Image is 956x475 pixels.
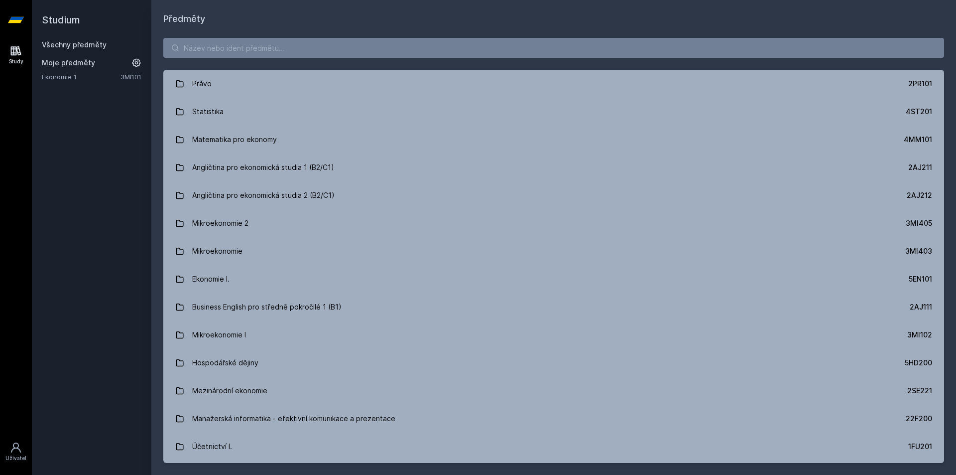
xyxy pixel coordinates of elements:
[42,40,107,49] a: Všechny předměty
[2,437,30,467] a: Uživatel
[163,237,944,265] a: Mikroekonomie 3MI403
[163,181,944,209] a: Angličtina pro ekonomická studia 2 (B2/C1) 2AJ212
[907,330,932,340] div: 3MI102
[163,433,944,461] a: Účetnictví I. 1FU201
[909,274,932,284] div: 5EN101
[163,265,944,293] a: Ekonomie I. 5EN101
[42,58,95,68] span: Moje předměty
[908,79,932,89] div: 2PR101
[163,349,944,377] a: Hospodářské dějiny 5HD200
[904,135,932,145] div: 4MM101
[163,209,944,237] a: Mikroekonomie 2 3MI405
[907,386,932,396] div: 2SE221
[192,409,395,429] div: Manažerská informatika - efektivní komunikace a prezentace
[906,218,932,228] div: 3MI405
[192,102,224,122] div: Statistika
[192,241,242,261] div: Mikroekonomie
[163,12,944,26] h1: Předměty
[163,98,944,126] a: Statistika 4ST201
[905,358,932,368] div: 5HD200
[908,442,932,452] div: 1FU201
[42,72,120,82] a: Ekonomie 1
[192,381,267,401] div: Mezinárodní ekonomie
[192,74,212,94] div: Právo
[192,353,258,373] div: Hospodářské dějiny
[9,58,23,65] div: Study
[192,297,342,317] div: Business English pro středně pokročilé 1 (B1)
[120,73,141,81] a: 3MI101
[905,246,932,256] div: 3MI403
[192,158,334,177] div: Angličtina pro ekonomická studia 1 (B2/C1)
[163,126,944,154] a: Matematika pro ekonomy 4MM101
[163,405,944,433] a: Manažerská informatika - efektivní komunikace a prezentace 22F200
[163,293,944,321] a: Business English pro středně pokročilé 1 (B1) 2AJ111
[192,213,248,233] div: Mikroekonomie 2
[906,107,932,117] div: 4ST201
[192,130,277,150] div: Matematika pro ekonomy
[163,321,944,349] a: Mikroekonomie I 3MI102
[163,377,944,405] a: Mezinárodní ekonomie 2SE221
[910,302,932,312] div: 2AJ111
[2,40,30,70] a: Study
[192,269,230,289] div: Ekonomie I.
[163,38,944,58] input: Název nebo ident předmětu…
[907,190,932,200] div: 2AJ212
[192,325,246,345] div: Mikroekonomie I
[5,455,26,462] div: Uživatel
[908,162,932,172] div: 2AJ211
[192,437,232,457] div: Účetnictví I.
[906,414,932,424] div: 22F200
[163,154,944,181] a: Angličtina pro ekonomická studia 1 (B2/C1) 2AJ211
[163,70,944,98] a: Právo 2PR101
[192,185,335,205] div: Angličtina pro ekonomická studia 2 (B2/C1)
